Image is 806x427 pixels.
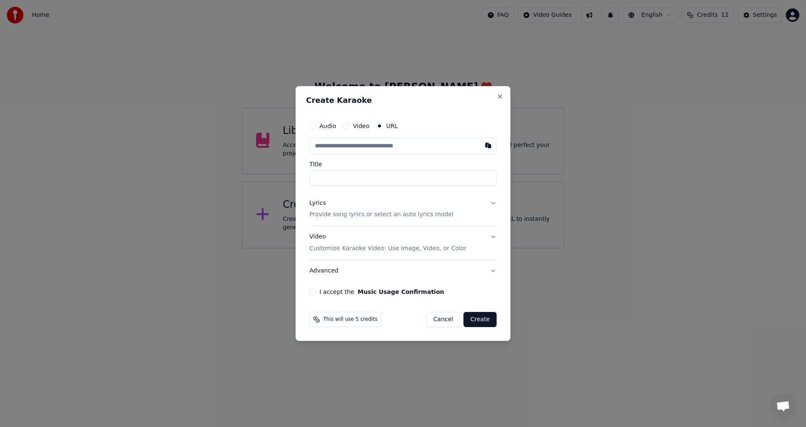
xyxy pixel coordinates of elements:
button: Cancel [426,312,460,327]
label: Audio [319,123,336,129]
button: VideoCustomize Karaoke Video: Use Image, Video, or Color [309,226,497,260]
label: Title [309,161,497,167]
label: URL [386,123,398,129]
h2: Create Karaoke [306,97,500,104]
button: Advanced [309,260,497,282]
button: Create [463,312,497,327]
button: I accept the [358,289,444,295]
div: Video [309,233,466,253]
p: Customize Karaoke Video: Use Image, Video, or Color [309,244,466,253]
span: This will use 5 credits [323,316,377,323]
p: Provide song lyrics or select an auto lyrics model [309,211,453,219]
div: Lyrics [309,199,326,207]
label: Video [353,123,369,129]
label: I accept the [319,289,444,295]
button: LyricsProvide song lyrics or select an auto lyrics model [309,192,497,226]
